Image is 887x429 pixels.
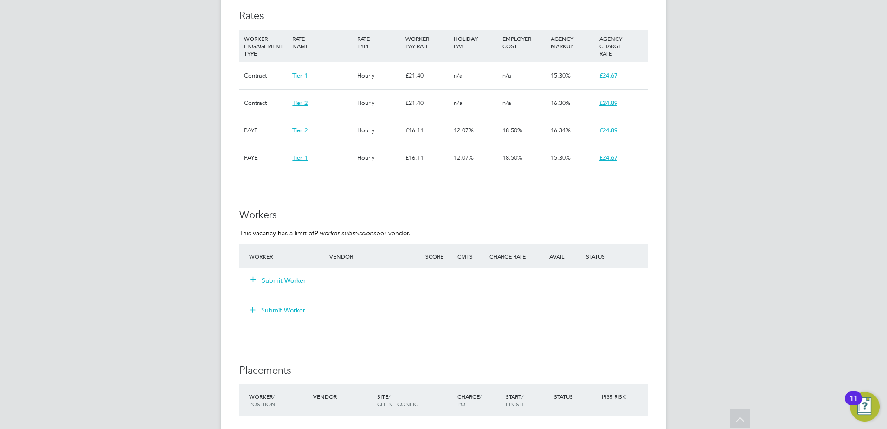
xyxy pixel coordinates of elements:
[403,30,451,54] div: WORKER PAY RATE
[242,62,290,89] div: Contract
[454,126,474,134] span: 12.07%
[548,30,597,54] div: AGENCY MARKUP
[292,126,308,134] span: Tier 2
[355,117,403,144] div: Hourly
[551,71,571,79] span: 15.30%
[502,71,511,79] span: n/a
[239,364,648,377] h3: Placements
[599,154,617,162] span: £24.67
[455,388,503,412] div: Charge
[454,154,474,162] span: 12.07%
[535,248,584,265] div: Avail
[311,388,375,405] div: Vendor
[454,99,463,107] span: n/a
[355,144,403,171] div: Hourly
[502,126,522,134] span: 18.50%
[599,388,631,405] div: IR35 Risk
[423,248,455,265] div: Score
[403,144,451,171] div: £16.11
[506,393,523,408] span: / Finish
[599,126,617,134] span: £24.89
[551,154,571,162] span: 15.30%
[455,248,487,265] div: Cmts
[454,71,463,79] span: n/a
[551,126,571,134] span: 16.34%
[292,99,308,107] span: Tier 2
[500,30,548,54] div: EMPLOYER COST
[242,117,290,144] div: PAYE
[242,30,290,62] div: WORKER ENGAGEMENT TYPE
[403,117,451,144] div: £16.11
[502,154,522,162] span: 18.50%
[487,248,535,265] div: Charge Rate
[599,99,617,107] span: £24.89
[242,144,290,171] div: PAYE
[503,388,552,412] div: Start
[451,30,500,54] div: HOLIDAY PAY
[377,393,418,408] span: / Client Config
[327,248,423,265] div: Vendor
[292,154,308,162] span: Tier 1
[314,229,376,237] em: 9 worker submissions
[599,71,617,79] span: £24.67
[403,62,451,89] div: £21.40
[243,303,313,318] button: Submit Worker
[247,248,327,265] div: Worker
[584,248,648,265] div: Status
[502,99,511,107] span: n/a
[290,30,354,54] div: RATE NAME
[239,229,648,237] p: This vacancy has a limit of per vendor.
[249,393,275,408] span: / Position
[375,388,455,412] div: Site
[457,393,482,408] span: / PO
[292,71,308,79] span: Tier 1
[403,90,451,117] div: £21.40
[251,276,306,285] button: Submit Worker
[551,99,571,107] span: 16.30%
[552,388,600,405] div: Status
[355,30,403,54] div: RATE TYPE
[239,9,648,23] h3: Rates
[242,90,290,117] div: Contract
[247,388,311,412] div: Worker
[355,62,403,89] div: Hourly
[849,398,858,410] div: 11
[850,392,880,422] button: Open Resource Center, 11 new notifications
[355,90,403,117] div: Hourly
[597,30,645,62] div: AGENCY CHARGE RATE
[239,208,648,222] h3: Workers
